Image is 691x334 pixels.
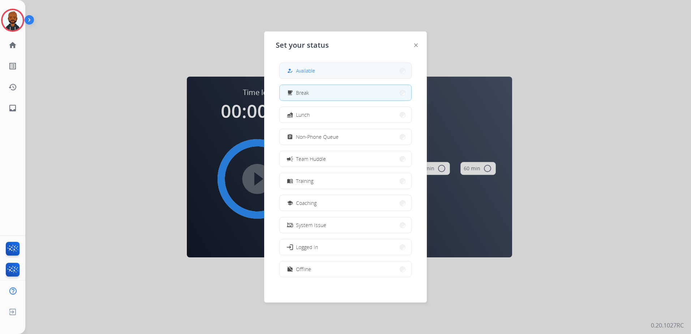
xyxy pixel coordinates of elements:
img: avatar [3,10,23,30]
mat-icon: how_to_reg [287,68,293,74]
button: Non-Phone Queue [280,129,411,145]
mat-icon: school [287,200,293,206]
mat-icon: free_breakfast [287,90,293,96]
mat-icon: work_off [287,266,293,272]
button: Break [280,85,411,100]
button: Offline [280,261,411,277]
button: Logged In [280,239,411,255]
span: System Issue [296,221,326,229]
mat-icon: inbox [8,104,17,112]
mat-icon: list_alt [8,62,17,70]
mat-icon: login [286,243,293,250]
button: Team Huddle [280,151,411,167]
p: 0.20.1027RC [651,321,684,330]
mat-icon: assignment [287,134,293,140]
mat-icon: fastfood [287,112,293,118]
button: Coaching [280,195,411,211]
span: Set your status [276,40,329,50]
span: Break [296,89,309,97]
button: System Issue [280,217,411,233]
span: Lunch [296,111,310,119]
button: Available [280,63,411,78]
button: Lunch [280,107,411,123]
mat-icon: history [8,83,17,91]
img: close-button [414,43,418,47]
span: Logged In [296,243,318,251]
span: Coaching [296,199,317,207]
mat-icon: menu_book [287,178,293,184]
span: Offline [296,265,311,273]
span: Training [296,177,313,185]
span: Non-Phone Queue [296,133,339,141]
span: Team Huddle [296,155,326,163]
span: Available [296,67,315,74]
mat-icon: home [8,41,17,50]
button: Training [280,173,411,189]
mat-icon: phonelink_off [287,222,293,228]
mat-icon: campaign [286,155,293,162]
